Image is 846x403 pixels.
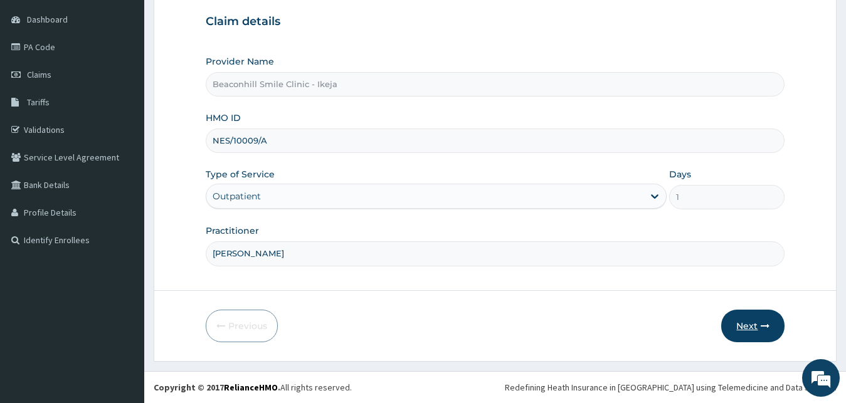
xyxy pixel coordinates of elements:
[154,382,280,393] strong: Copyright © 2017 .
[206,241,785,266] input: Enter Name
[224,382,278,393] a: RelianceHMO
[73,122,173,248] span: We're online!
[27,97,50,108] span: Tariffs
[206,168,275,181] label: Type of Service
[505,381,837,394] div: Redefining Heath Insurance in [GEOGRAPHIC_DATA] using Telemedicine and Data Science!
[206,6,236,36] div: Minimize live chat window
[27,14,68,25] span: Dashboard
[206,55,274,68] label: Provider Name
[206,224,259,237] label: Practitioner
[206,310,278,342] button: Previous
[206,112,241,124] label: HMO ID
[6,270,239,313] textarea: Type your message and hit 'Enter'
[669,168,691,181] label: Days
[65,70,211,86] div: Chat with us now
[206,15,785,29] h3: Claim details
[27,69,51,80] span: Claims
[206,128,785,153] input: Enter HMO ID
[144,371,846,403] footer: All rights reserved.
[23,63,51,94] img: d_794563401_company_1708531726252_794563401
[213,190,261,202] div: Outpatient
[721,310,785,342] button: Next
